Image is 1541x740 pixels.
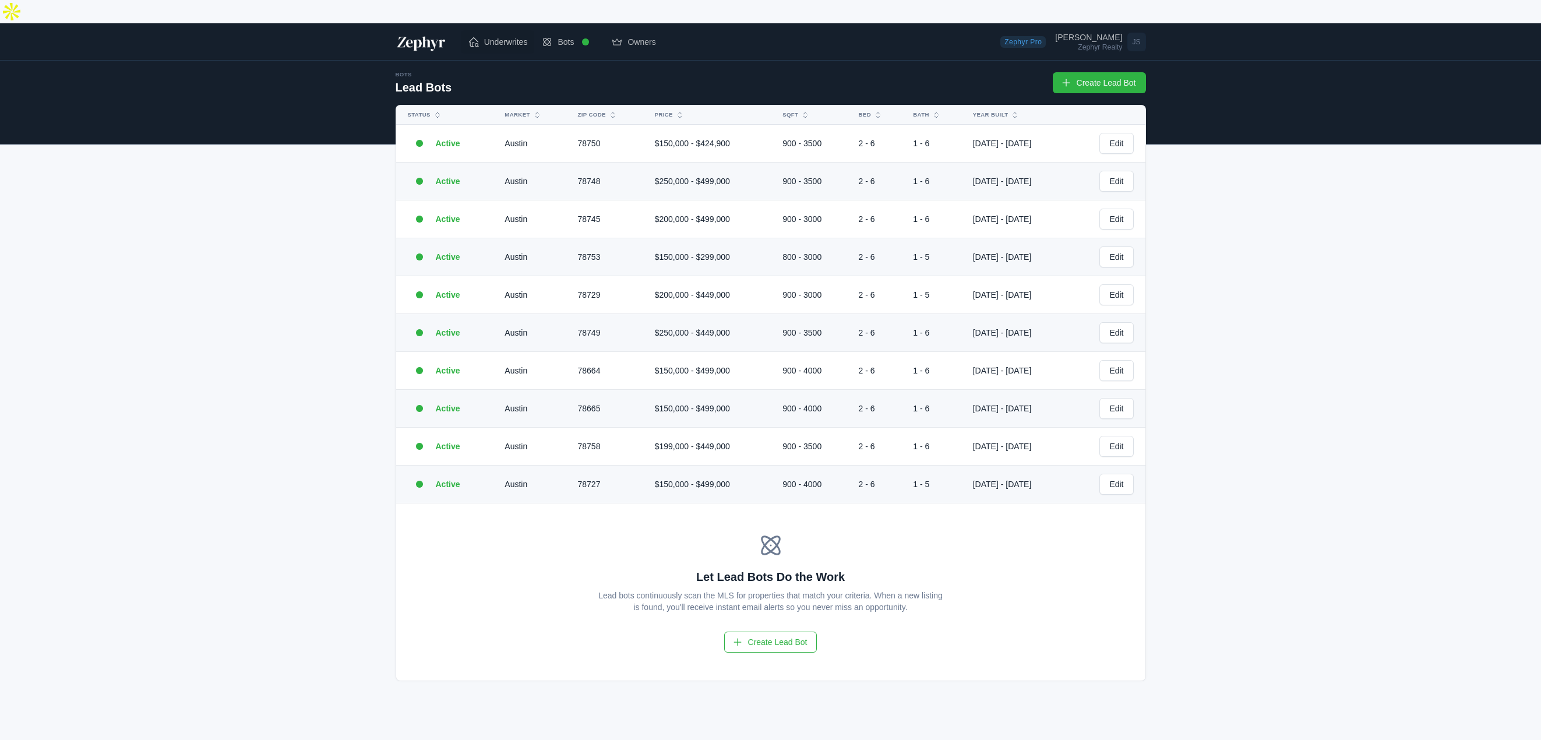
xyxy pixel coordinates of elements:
[1099,322,1133,343] a: Edit
[775,428,851,466] td: 900 - 3500
[648,163,776,200] td: $250,000 - $499,000
[396,70,452,79] div: Bots
[436,327,460,339] span: Active
[571,428,648,466] td: 78758
[648,466,776,503] td: $150,000 - $499,000
[534,26,604,58] a: Bots
[1099,398,1133,419] a: Edit
[852,352,907,390] td: 2 - 6
[775,466,851,503] td: 900 - 4000
[852,314,907,352] td: 2 - 6
[966,200,1070,238] td: [DATE] - [DATE]
[1127,33,1146,51] span: JS
[498,105,556,124] button: Market
[775,105,837,124] button: SQFT
[775,390,851,428] td: 900 - 4000
[1099,209,1133,230] a: Edit
[1099,474,1133,495] a: Edit
[484,36,528,48] span: Underwrites
[775,314,851,352] td: 900 - 3500
[498,276,570,314] td: Austin
[648,105,762,124] button: Price
[436,478,460,490] span: Active
[396,79,452,96] h2: Lead Bots
[648,352,776,390] td: $150,000 - $499,000
[966,352,1070,390] td: [DATE] - [DATE]
[906,352,965,390] td: 1 - 6
[436,365,460,376] span: Active
[966,163,1070,200] td: [DATE] - [DATE]
[571,238,648,276] td: 78753
[906,466,965,503] td: 1 - 5
[604,30,662,54] a: Owners
[571,314,648,352] td: 78749
[571,105,634,124] button: Zip Code
[648,238,776,276] td: $150,000 - $299,000
[852,200,907,238] td: 2 - 6
[966,105,1056,124] button: Year Built
[906,163,965,200] td: 1 - 6
[852,428,907,466] td: 2 - 6
[571,200,648,238] td: 78745
[852,105,893,124] button: Bed
[498,352,570,390] td: Austin
[498,125,570,163] td: Austin
[906,200,965,238] td: 1 - 6
[1099,171,1133,192] a: Edit
[571,390,648,428] td: 78665
[597,590,944,613] p: Lead bots continuously scan the MLS for properties that match your criteria. When a new listing i...
[498,238,570,276] td: Austin
[498,466,570,503] td: Austin
[436,175,460,187] span: Active
[498,314,570,352] td: Austin
[775,352,851,390] td: 900 - 4000
[775,238,851,276] td: 800 - 3000
[906,390,965,428] td: 1 - 6
[571,276,648,314] td: 78729
[1099,436,1133,457] a: Edit
[906,428,965,466] td: 1 - 6
[852,466,907,503] td: 2 - 6
[966,125,1070,163] td: [DATE] - [DATE]
[724,632,817,653] a: Create Lead Bot
[1099,246,1133,267] a: Edit
[461,30,535,54] a: Underwrites
[648,125,776,163] td: $150,000 - $424,900
[571,125,648,163] td: 78750
[1000,36,1046,48] span: Zephyr Pro
[906,105,951,124] button: Bath
[696,569,845,585] p: Let Lead Bots Do the Work
[966,238,1070,276] td: [DATE] - [DATE]
[906,238,965,276] td: 1 - 5
[966,428,1070,466] td: [DATE] - [DATE]
[436,213,460,225] span: Active
[1055,33,1122,41] div: [PERSON_NAME]
[852,276,907,314] td: 2 - 6
[906,314,965,352] td: 1 - 6
[1053,72,1146,93] a: Create Lead Bot
[966,390,1070,428] td: [DATE] - [DATE]
[498,163,570,200] td: Austin
[906,125,965,163] td: 1 - 6
[436,251,460,263] span: Active
[498,200,570,238] td: Austin
[852,390,907,428] td: 2 - 6
[1055,30,1145,54] a: Open user menu
[966,314,1070,352] td: [DATE] - [DATE]
[775,276,851,314] td: 900 - 3000
[966,276,1070,314] td: [DATE] - [DATE]
[966,466,1070,503] td: [DATE] - [DATE]
[648,390,776,428] td: $150,000 - $499,000
[1099,284,1133,305] a: Edit
[436,403,460,414] span: Active
[852,163,907,200] td: 2 - 6
[775,125,851,163] td: 900 - 3500
[627,36,655,48] span: Owners
[436,289,460,301] span: Active
[571,466,648,503] td: 78727
[648,200,776,238] td: $200,000 - $499,000
[558,36,574,48] span: Bots
[648,314,776,352] td: $250,000 - $449,000
[498,428,570,466] td: Austin
[648,276,776,314] td: $200,000 - $449,000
